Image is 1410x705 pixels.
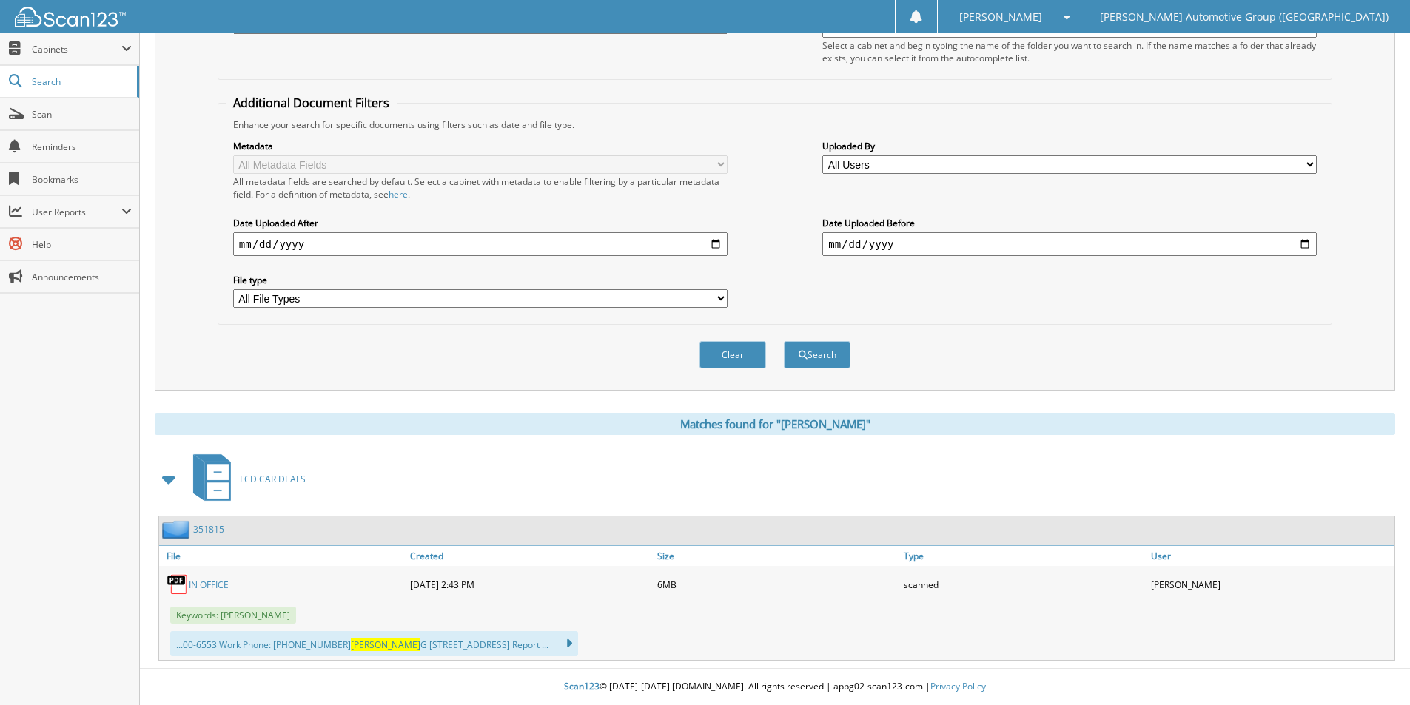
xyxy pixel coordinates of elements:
iframe: Chat Widget [1336,634,1410,705]
div: [PERSON_NAME] [1147,570,1394,599]
div: Matches found for "[PERSON_NAME]" [155,413,1395,435]
input: end [822,232,1317,256]
a: Created [406,546,654,566]
a: 351815 [193,523,224,536]
label: File type [233,274,728,286]
button: Clear [699,341,766,368]
div: Select a cabinet and begin typing the name of the folder you want to search in. If the name match... [822,39,1317,64]
a: LCD CAR DEALS [184,450,306,508]
div: All metadata fields are searched by default. Select a cabinet with metadata to enable filtering b... [233,175,728,200]
span: Help [32,238,132,251]
div: 6MB [654,570,901,599]
span: Bookmarks [32,173,132,186]
div: scanned [900,570,1147,599]
span: LCD CAR DEALS [240,473,306,485]
a: User [1147,546,1394,566]
a: Type [900,546,1147,566]
span: Keywords: [PERSON_NAME] [170,607,296,624]
span: [PERSON_NAME] [351,638,420,651]
a: here [389,188,408,200]
span: [PERSON_NAME] Automotive Group ([GEOGRAPHIC_DATA]) [1100,13,1389,21]
span: Announcements [32,271,132,283]
img: folder2.png [162,520,193,539]
label: Uploaded By [822,140,1317,152]
span: Search [32,75,130,88]
a: IN OFFICE [189,578,229,591]
span: Cabinets [32,43,121,55]
div: ...00-6553 Work Phone: [PHONE_NUMBER] G [STREET_ADDRESS] Report ... [170,631,578,656]
label: Date Uploaded After [233,217,728,229]
legend: Additional Document Filters [226,95,397,111]
span: Scan123 [564,680,600,692]
label: Date Uploaded Before [822,217,1317,229]
span: User Reports [32,206,121,218]
span: Scan [32,108,132,121]
input: start [233,232,728,256]
button: Search [784,341,850,368]
div: © [DATE]-[DATE] [DOMAIN_NAME]. All rights reserved | appg02-scan123-com | [140,669,1410,705]
a: Size [654,546,901,566]
span: Reminders [32,141,132,153]
a: File [159,546,406,566]
div: [DATE] 2:43 PM [406,570,654,599]
span: [PERSON_NAME] [959,13,1042,21]
label: Metadata [233,140,728,152]
a: Privacy Policy [930,680,986,692]
div: Enhance your search for specific documents using filters such as date and file type. [226,118,1324,131]
img: scan123-logo-white.svg [15,7,126,27]
img: PDF.png [167,573,189,596]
